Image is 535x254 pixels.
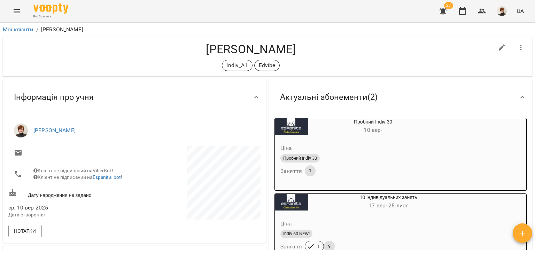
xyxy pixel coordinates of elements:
[280,231,312,237] span: Indiv 60 NEW!
[269,79,532,115] div: Актуальні абонементи(2)
[7,187,134,200] div: Дату народження не задано
[444,2,453,9] span: 27
[275,118,308,135] div: Пробний Indiv 30
[308,194,468,211] div: 10 індивідуальних занять
[280,155,320,161] span: Пробний Indiv 30
[8,212,133,219] p: Дата створення
[254,60,280,71] div: Edvibe
[369,202,408,209] span: 17 вер - 25 лист
[280,92,378,103] span: Актуальні абонементи ( 2 )
[3,26,33,33] a: Мої клієнти
[308,118,438,135] div: Пробний Indiv 30
[14,124,28,137] img: Кухно Ірина
[324,243,335,249] span: 9
[33,127,76,134] a: [PERSON_NAME]
[8,3,25,19] button: Menu
[514,5,527,17] button: UA
[33,168,113,173] span: Клієнт не підписаний на ViberBot!
[305,168,316,174] span: 1
[280,166,302,176] h6: Заняття
[226,61,248,70] p: Indiv_A1
[280,143,292,153] h6: Ціна
[497,6,507,16] img: 630b37527edfe3e1374affafc9221cc6.jpg
[14,227,36,235] span: Нотатки
[313,243,324,249] span: 1
[93,174,121,180] a: Espanita_bot
[33,14,68,19] span: For Business
[222,60,252,71] div: Indiv_A1
[14,92,94,103] span: Інформація про учня
[8,42,494,56] h4: [PERSON_NAME]
[8,225,42,237] button: Нотатки
[275,194,308,211] div: 10 індивідуальних занять
[3,25,532,34] nav: breadcrumb
[275,118,438,185] button: Пробний Indiv 3010 вер- ЦінаПробний Indiv 30Заняття1
[280,219,292,229] h6: Ціна
[259,61,276,70] p: Edvibe
[517,7,524,15] span: UA
[8,204,133,212] span: ср, 10 вер 2025
[36,25,38,34] li: /
[41,25,83,34] p: [PERSON_NAME]
[33,3,68,14] img: Voopty Logo
[280,242,302,252] h6: Заняття
[33,174,122,180] span: Клієнт не підписаний на !
[364,127,382,133] span: 10 вер -
[3,79,266,115] div: Інформація про учня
